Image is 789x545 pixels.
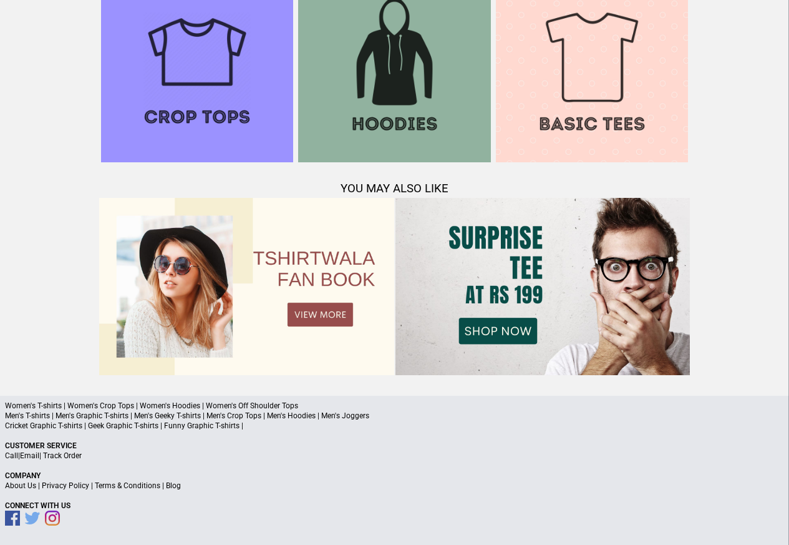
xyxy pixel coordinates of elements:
[5,481,784,491] p: | | |
[341,182,448,195] span: YOU MAY ALSO LIKE
[5,421,784,431] p: Cricket Graphic T-shirts | Geek Graphic T-shirts | Funny Graphic T-shirts |
[5,451,18,460] a: Call
[5,441,784,451] p: Customer Service
[166,481,181,490] a: Blog
[5,451,784,461] p: | |
[5,401,784,411] p: Women's T-shirts | Women's Crop Tops | Women's Hoodies | Women's Off Shoulder Tops
[20,451,39,460] a: Email
[42,481,89,490] a: Privacy Policy
[43,451,82,460] a: Track Order
[5,411,784,421] p: Men's T-shirts | Men's Graphic T-shirts | Men's Geeky T-shirts | Men's Crop Tops | Men's Hoodies ...
[5,481,36,490] a: About Us
[5,471,784,481] p: Company
[95,481,160,490] a: Terms & Conditions
[5,501,784,511] p: Connect With Us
